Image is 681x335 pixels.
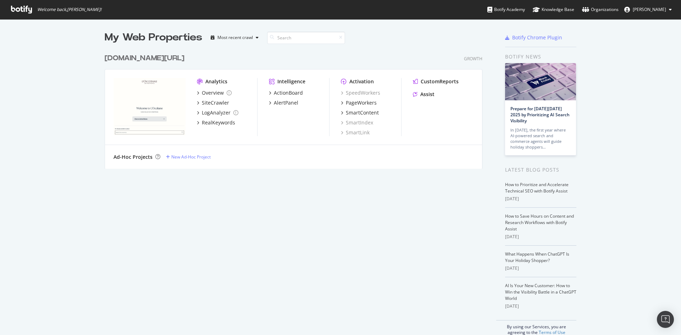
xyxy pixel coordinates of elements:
[533,6,574,13] div: Knowledge Base
[346,99,377,106] div: PageWorkers
[510,127,571,150] div: In [DATE], the first year where AI-powered search and commerce agents will guide holiday shoppers…
[505,166,576,174] div: Latest Blog Posts
[274,89,303,96] div: ActionBoard
[421,78,459,85] div: CustomReports
[341,89,380,96] a: SpeedWorkers
[505,213,574,232] a: How to Save Hours on Content and Research Workflows with Botify Assist
[505,182,569,194] a: How to Prioritize and Accelerate Technical SEO with Botify Assist
[512,34,562,41] div: Botify Chrome Plugin
[413,78,459,85] a: CustomReports
[197,109,238,116] a: LogAnalyzer
[487,6,525,13] div: Botify Academy
[582,6,619,13] div: Organizations
[166,154,211,160] a: New Ad-Hoc Project
[105,30,202,45] div: My Web Properties
[113,153,153,161] div: Ad-Hoc Projects
[349,78,374,85] div: Activation
[217,35,253,40] div: Most recent crawl
[205,78,227,85] div: Analytics
[197,119,235,126] a: RealKeywords
[505,53,576,61] div: Botify news
[341,129,370,136] a: SmartLink
[505,251,569,263] a: What Happens When ChatGPT Is Your Holiday Shopper?
[269,99,298,106] a: AlertPanel
[202,99,229,106] div: SiteCrawler
[105,45,488,169] div: grid
[105,53,184,63] div: [DOMAIN_NAME][URL]
[505,265,576,272] div: [DATE]
[267,32,345,44] input: Search
[633,6,666,12] span: Michelle Moore
[197,89,232,96] a: Overview
[202,89,224,96] div: Overview
[202,119,235,126] div: RealKeywords
[341,119,373,126] a: SmartIndex
[464,56,482,62] div: Growth
[37,7,101,12] span: Welcome back, [PERSON_NAME] !
[341,99,377,106] a: PageWorkers
[105,53,187,63] a: [DOMAIN_NAME][URL]
[171,154,211,160] div: New Ad-Hoc Project
[341,109,379,116] a: SmartContent
[505,63,576,100] img: Prepare for Black Friday 2025 by Prioritizing AI Search Visibility
[208,32,261,43] button: Most recent crawl
[619,4,677,15] button: [PERSON_NAME]
[505,234,576,240] div: [DATE]
[657,311,674,328] div: Open Intercom Messenger
[113,78,186,135] img: loccitane.com/en-us/
[413,91,434,98] a: Assist
[274,99,298,106] div: AlertPanel
[505,34,562,41] a: Botify Chrome Plugin
[277,78,305,85] div: Intelligence
[505,196,576,202] div: [DATE]
[505,303,576,309] div: [DATE]
[346,109,379,116] div: SmartContent
[510,106,570,124] a: Prepare for [DATE][DATE] 2025 by Prioritizing AI Search Visibility
[202,109,231,116] div: LogAnalyzer
[420,91,434,98] div: Assist
[505,283,576,301] a: AI Is Your New Customer: How to Win the Visibility Battle in a ChatGPT World
[269,89,303,96] a: ActionBoard
[197,99,229,106] a: SiteCrawler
